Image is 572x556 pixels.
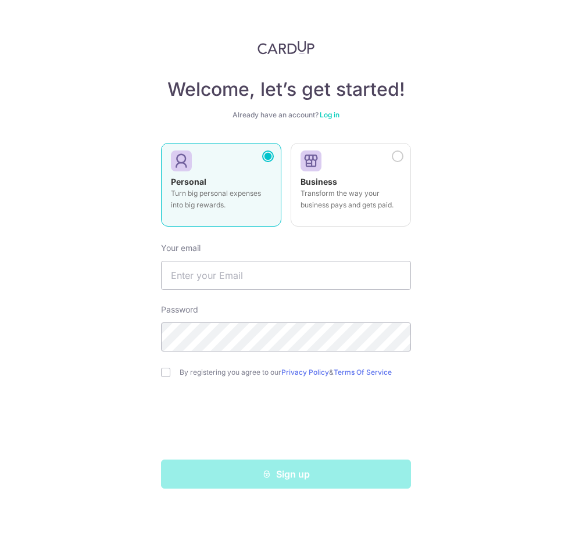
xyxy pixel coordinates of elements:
[161,110,411,120] div: Already have an account?
[198,400,374,446] iframe: reCAPTCHA
[161,143,281,234] a: Personal Turn big personal expenses into big rewards.
[171,188,271,211] p: Turn big personal expenses into big rewards.
[171,177,206,186] strong: Personal
[320,110,339,119] a: Log in
[180,368,411,377] label: By registering you agree to our &
[281,368,329,376] a: Privacy Policy
[161,242,201,254] label: Your email
[291,143,411,234] a: Business Transform the way your business pays and gets paid.
[258,41,314,55] img: CardUp Logo
[334,368,392,376] a: Terms Of Service
[161,304,198,315] label: Password
[161,78,411,101] h4: Welcome, let’s get started!
[301,188,401,211] p: Transform the way your business pays and gets paid.
[161,261,411,290] input: Enter your Email
[301,177,337,186] strong: Business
